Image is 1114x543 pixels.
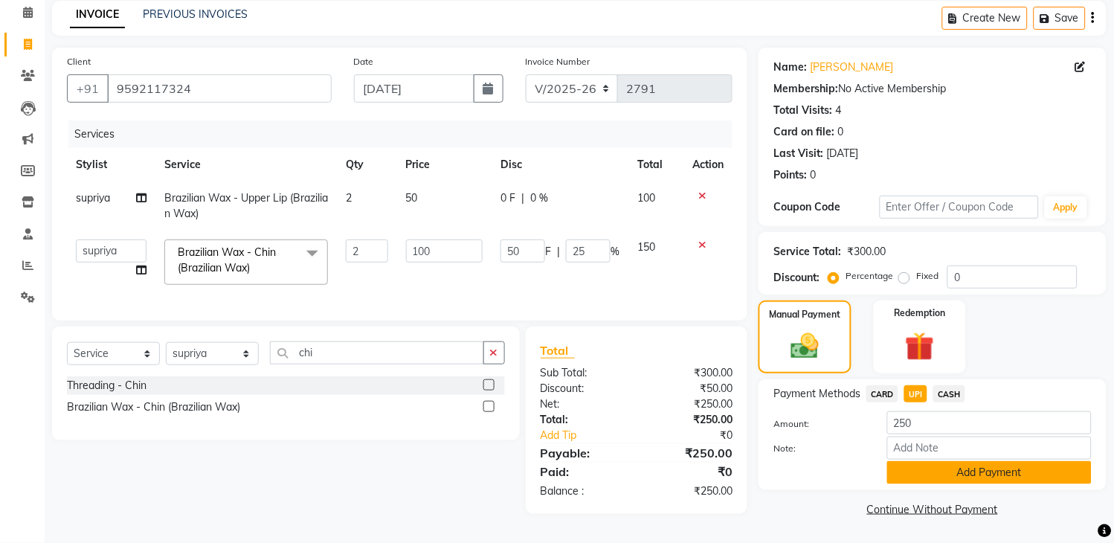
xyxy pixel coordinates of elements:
div: Total: [529,412,637,428]
span: UPI [904,385,927,402]
label: Fixed [916,269,938,283]
a: PREVIOUS INVOICES [143,7,248,21]
input: Search or Scan [270,341,484,364]
div: Membership: [773,81,838,97]
span: 0 F [500,190,515,206]
input: Add Note [887,437,1092,460]
div: Services [68,121,744,148]
span: % [611,244,619,260]
div: 4 [835,103,841,118]
div: 0 [837,124,843,140]
div: Sub Total: [529,365,637,381]
a: INVOICE [70,1,125,28]
div: Service Total: [773,244,841,260]
div: Brazilian Wax - Chin (Brazilian Wax) [67,399,240,415]
span: Brazilian Wax - Upper Lip (Brazilian Wax) [164,191,328,220]
span: | [521,190,524,206]
button: Create New [942,7,1028,30]
div: ₹300.00 [847,244,886,260]
label: Amount: [762,417,876,431]
span: Total [541,343,575,359]
div: ₹250.00 [637,483,744,499]
label: Invoice Number [526,55,590,68]
span: CARD [866,385,898,402]
input: Amount [887,411,1092,434]
th: Qty [337,148,397,181]
div: ₹0 [637,463,744,481]
a: [PERSON_NAME] [810,60,893,75]
input: Enter Offer / Coupon Code [880,196,1039,219]
a: Continue Without Payment [762,502,1104,518]
div: ₹250.00 [637,396,744,412]
div: ₹50.00 [637,381,744,396]
img: _cash.svg [782,330,827,362]
div: Threading - Chin [67,378,147,393]
label: Manual Payment [770,308,841,321]
div: Card on file: [773,124,834,140]
div: Payable: [529,444,637,462]
label: Note: [762,442,876,455]
button: Add Payment [887,461,1092,484]
button: Apply [1045,196,1087,219]
th: Service [155,148,337,181]
a: Add Tip [529,428,654,443]
div: Coupon Code [773,199,880,215]
span: | [557,244,560,260]
div: ₹300.00 [637,365,744,381]
button: Save [1034,7,1086,30]
th: Total [628,148,683,181]
label: Percentage [846,269,893,283]
div: Last Visit: [773,146,823,161]
div: ₹250.00 [637,444,744,462]
span: 50 [406,191,418,205]
div: No Active Membership [773,81,1092,97]
div: Total Visits: [773,103,832,118]
div: Discount: [773,270,820,286]
div: ₹250.00 [637,412,744,428]
div: Balance : [529,483,637,499]
span: 2 [346,191,352,205]
span: CASH [933,385,965,402]
span: Payment Methods [773,386,860,402]
div: 0 [810,167,816,183]
label: Redemption [894,306,945,320]
div: Paid: [529,463,637,481]
label: Client [67,55,91,68]
div: Net: [529,396,637,412]
th: Disc [492,148,628,181]
button: +91 [67,74,109,103]
th: Stylist [67,148,155,181]
div: ₹0 [654,428,744,443]
span: 100 [637,191,655,205]
a: x [250,261,257,274]
span: F [545,244,551,260]
label: Date [354,55,374,68]
div: Discount: [529,381,637,396]
input: Search by Name/Mobile/Email/Code [107,74,332,103]
span: 0 % [530,190,548,206]
span: Brazilian Wax - Chin (Brazilian Wax) [178,245,276,274]
div: Name: [773,60,807,75]
div: Points: [773,167,807,183]
th: Action [683,148,733,181]
span: supriya [76,191,110,205]
span: 150 [637,240,655,254]
div: [DATE] [826,146,858,161]
th: Price [397,148,492,181]
img: _gift.svg [896,329,943,364]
